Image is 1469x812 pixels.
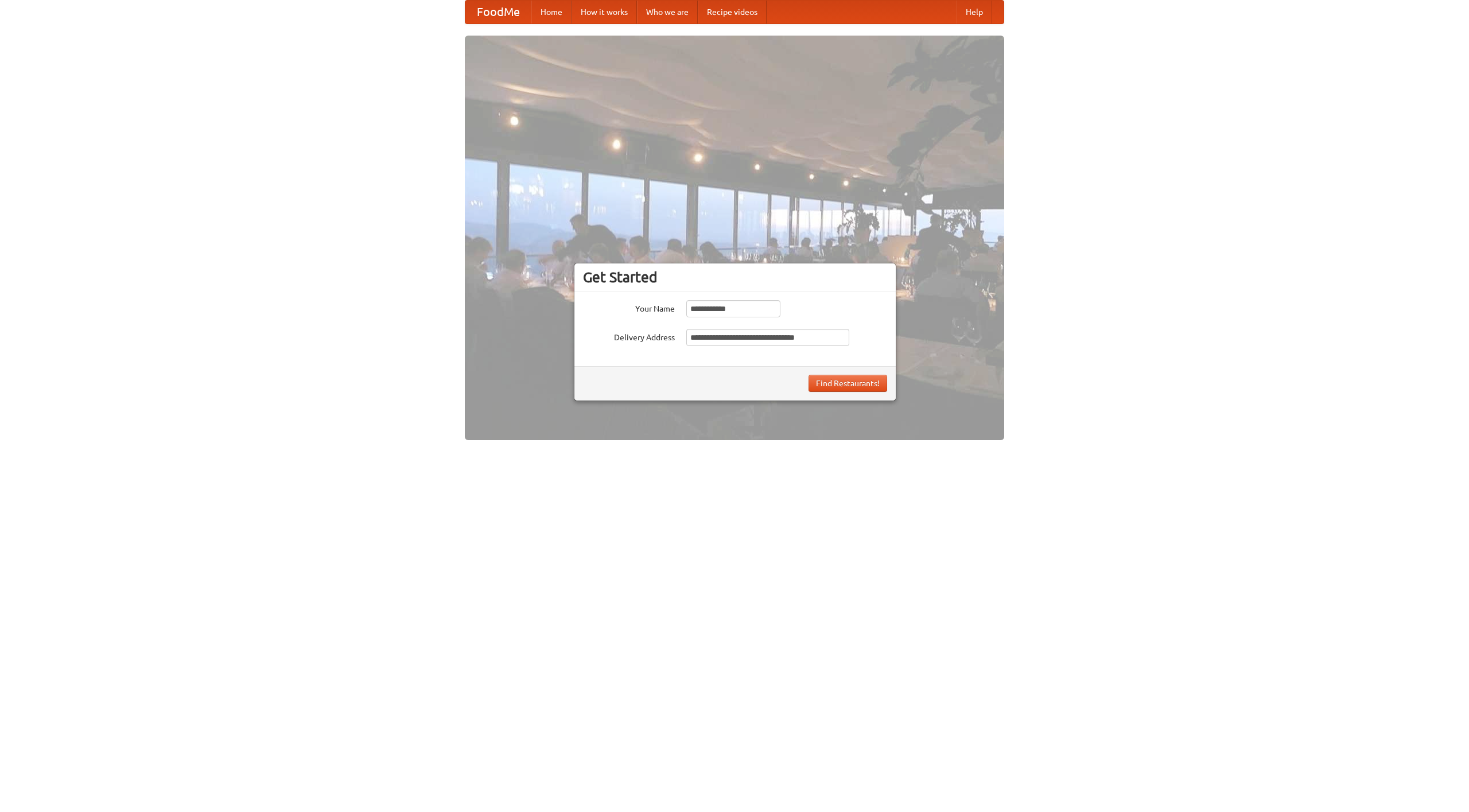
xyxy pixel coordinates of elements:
h3: Get Started [583,269,887,286]
a: Home [531,1,572,24]
a: How it works [572,1,637,24]
label: Your Name [583,300,675,314]
a: FoodMe [465,1,531,24]
a: Who we are [637,1,698,24]
a: Help [957,1,992,24]
label: Delivery Address [583,329,675,343]
a: Recipe videos [698,1,767,24]
button: Find Restaurants! [809,375,887,392]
